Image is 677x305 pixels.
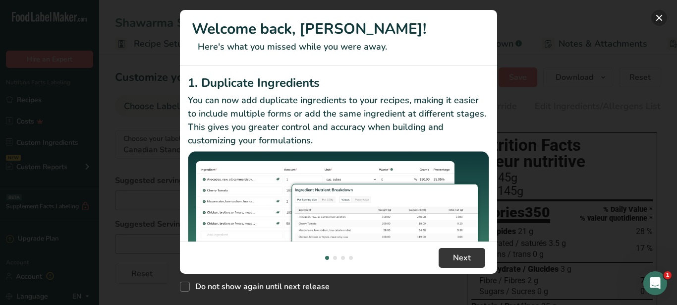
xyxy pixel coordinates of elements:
p: Here's what you missed while you were away. [192,40,485,54]
span: Do not show again until next release [190,282,330,292]
p: You can now add duplicate ingredients to your recipes, making it easier to include multiple forms... [188,94,489,147]
span: 1 [664,271,672,279]
h2: 1. Duplicate Ingredients [188,74,489,92]
button: Next [439,248,485,268]
img: Duplicate Ingredients [188,151,489,264]
iframe: Intercom live chat [643,271,667,295]
span: Next [453,252,471,264]
h1: Welcome back, [PERSON_NAME]! [192,18,485,40]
